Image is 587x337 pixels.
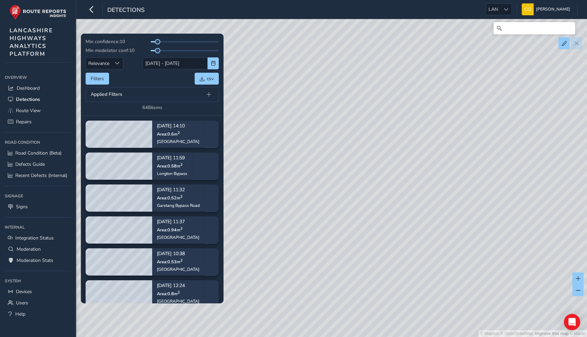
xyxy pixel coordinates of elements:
[5,232,71,244] a: Integration Status
[5,286,71,297] a: Devices
[142,104,162,111] div: 648 items
[86,58,112,69] span: Relevance
[16,107,41,114] span: Route View
[157,259,182,265] span: Area: 0.53 m
[207,75,214,82] span: csv
[16,203,28,210] span: Signs
[16,119,32,125] span: Repairs
[107,6,145,15] span: Detections
[5,191,71,201] div: Signage
[5,105,71,116] a: Route View
[180,162,182,167] sup: 2
[17,85,40,91] span: Dashboard
[180,194,182,199] sup: 2
[120,38,125,45] span: 10
[5,159,71,170] a: Defects Guide
[15,172,67,179] span: Recent Defects (Internal)
[5,94,71,105] a: Detections
[157,299,199,304] div: [GEOGRAPHIC_DATA]
[10,5,66,20] img: rr logo
[157,131,180,137] span: Area: 0.6 m
[5,170,71,181] a: Recent Defects (Internal)
[86,47,129,54] span: Min modelator conf:
[5,276,71,286] div: System
[5,244,71,255] a: Moderation
[157,163,182,169] span: Area: 0.58 m
[86,38,120,45] span: Min confidence:
[180,258,182,263] sup: 2
[157,227,182,233] span: Area: 0.94 m
[522,3,572,15] button: [PERSON_NAME]
[180,226,182,231] sup: 2
[157,291,180,297] span: Area: 0.8 m
[157,124,199,129] p: [DATE] 14:10
[157,156,187,161] p: [DATE] 11:59
[157,171,187,176] div: Longton Bypass
[157,139,199,144] div: [GEOGRAPHIC_DATA]
[536,3,570,15] span: [PERSON_NAME]
[5,83,71,94] a: Dashboard
[86,73,109,85] button: Filters
[5,255,71,266] a: Moderation Stats
[5,147,71,159] a: Road Condition (Beta)
[16,300,28,306] span: Users
[195,73,219,85] button: csv
[486,4,500,15] span: LAN
[15,150,61,156] span: Road Condition (Beta)
[157,235,199,240] div: [GEOGRAPHIC_DATA]
[5,201,71,212] a: Signs
[17,246,41,252] span: Moderation
[129,47,135,54] span: 10
[5,116,71,127] a: Repairs
[17,257,53,264] span: Moderation Stats
[157,284,199,288] p: [DATE] 12:24
[157,195,182,201] span: Area: 0.52 m
[5,72,71,83] div: Overview
[16,96,40,103] span: Detections
[15,311,25,317] span: Help
[91,92,122,97] span: Applied Filters
[178,290,180,295] sup: 2
[5,222,71,232] div: Internal
[5,297,71,308] a: Users
[178,130,180,135] sup: 2
[157,220,199,225] p: [DATE] 11:37
[522,3,534,15] img: diamond-layout
[157,188,200,193] p: [DATE] 11:32
[494,22,575,34] input: Search
[564,314,580,330] div: Open Intercom Messenger
[5,137,71,147] div: Road Condition
[5,308,71,320] a: Help
[157,203,200,208] div: Garstang Bypass Road
[157,267,199,272] div: [GEOGRAPHIC_DATA]
[10,26,53,58] span: LANCASHIRE HIGHWAYS ANALYTICS PLATFORM
[16,288,32,295] span: Devices
[157,252,199,256] p: [DATE] 10:38
[15,161,45,167] span: Defects Guide
[112,58,123,69] div: Sort by Date
[15,235,54,241] span: Integration Status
